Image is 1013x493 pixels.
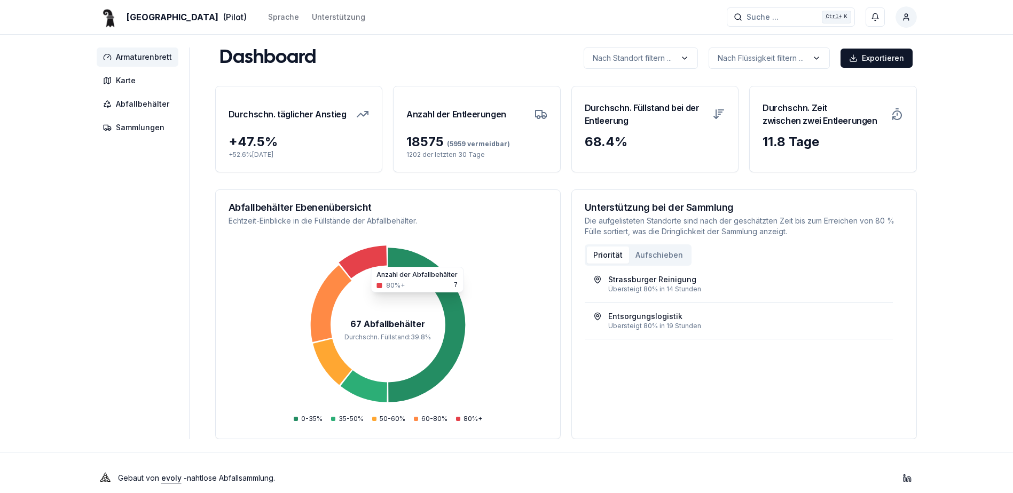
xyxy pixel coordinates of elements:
p: Nach Standort filtern ... [593,53,672,63]
span: (Pilot) [223,11,247,23]
tspan: Durchschn. Füllstand : 39.8 % [344,333,431,341]
a: Strassburger ReinigungÜbersteigt 80% in 14 Stunden [593,274,884,293]
div: Übersteigt 80% in 14 Stunden [608,285,884,293]
h3: Durchschn. täglicher Anstieg [229,99,347,129]
div: Strassburger Reinigung [608,274,696,285]
div: 60-80% [414,415,447,423]
div: 0-35% [294,415,323,423]
p: 1202 der letzten 30 Tage [406,150,547,159]
a: Abfallbehälter [97,94,183,114]
button: Priorität [587,246,629,264]
span: (5959 vermeidbar) [444,140,510,148]
h3: Anzahl der Entleerungen [406,99,506,129]
div: 68.4 % [585,133,726,150]
span: Abfallbehälter [116,99,169,109]
p: + 52.6 % [DATE] [229,150,370,159]
button: label [709,47,830,69]
button: Sprache [268,11,299,23]
a: Armaturenbrett [97,47,183,67]
a: Karte [97,71,183,90]
p: Gebaut von - nahtlose Abfallsammlung . [118,471,275,486]
div: Sprache [268,12,299,22]
span: Sammlungen [116,122,164,133]
div: 50-60% [372,415,405,423]
span: [GEOGRAPHIC_DATA] [127,11,218,23]
button: label [584,47,698,69]
p: Die aufgelisteten Standorte sind nach der geschätzten Zeit bis zum Erreichen von 80 % Fülle sorti... [585,216,904,237]
div: 18575 [406,133,547,150]
a: evoly [161,473,182,482]
p: Echtzeit-Einblicke in die Füllstände der Abfallbehälter. [229,216,547,226]
span: Karte [116,75,136,86]
div: 35-50% [331,415,364,423]
div: Entsorgungslogistik [608,311,682,322]
span: Suche ... [747,12,779,22]
h1: Dashboard [219,47,316,69]
h3: Durchschn. Füllstand bei der Entleerung [585,99,706,129]
a: Sammlungen [97,118,183,137]
h3: Abfallbehälter Ebenenübersicht [229,203,547,212]
a: Unterstützung [312,11,365,23]
span: Armaturenbrett [116,52,172,62]
img: Basel Logo [97,4,122,30]
a: EntsorgungslogistikÜbersteigt 80% in 19 Stunden [593,311,884,330]
p: Nach Flüssigkeit filtern ... [718,53,804,63]
img: Evoly Logo [97,470,114,487]
h3: Unterstützung bei der Sammlung [585,203,904,212]
a: [GEOGRAPHIC_DATA](Pilot) [97,11,247,23]
div: Übersteigt 80% in 19 Stunden [608,322,884,330]
h3: Durchschn. Zeit zwischen zwei Entleerungen [763,99,884,129]
button: Suche ...Ctrl+K [727,7,855,27]
div: 80%+ [456,415,482,423]
div: 11.8 Tage [763,133,904,150]
button: Aufschieben [629,246,689,264]
div: + 47.5 % [229,133,370,150]
tspan: 67 Abfallbehälter [350,319,425,329]
button: Exportieren [841,49,913,68]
